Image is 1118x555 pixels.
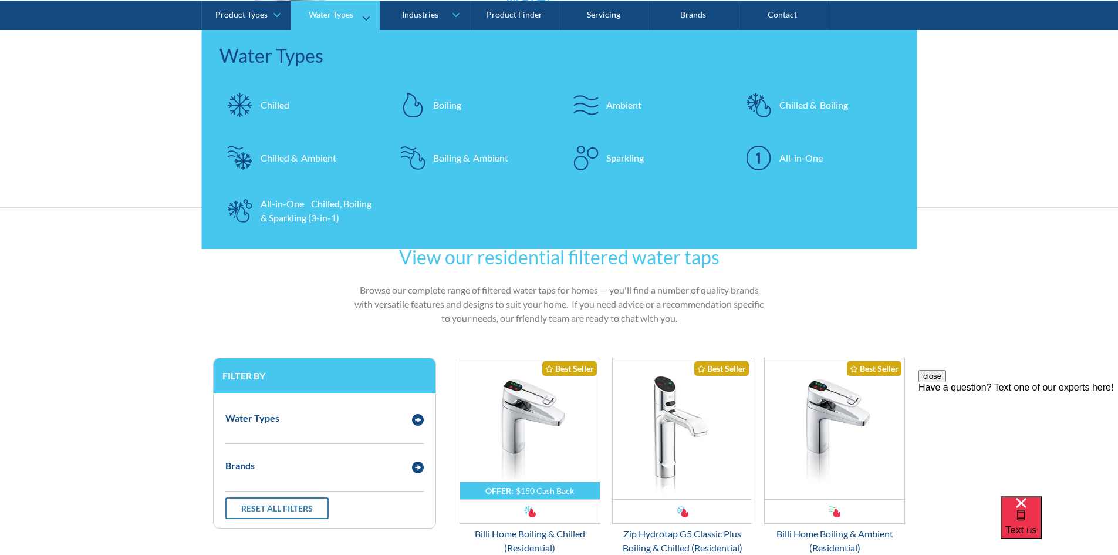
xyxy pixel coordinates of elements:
[222,370,427,381] h3: Filter by
[219,190,381,231] a: All-in-One Chilled, Boiling & Sparkling (3-in-1)
[261,196,375,224] div: All-in-One Chilled, Boiling & Sparkling (3-in-1)
[352,283,767,325] p: Browse our complete range of filtered water taps for homes — you'll find a number of quality bran...
[606,97,641,112] div: Ambient
[542,361,597,376] div: Best Seller
[225,497,329,519] a: Reset all filters
[606,150,644,164] div: Sparkling
[764,527,905,555] div: Billi Home Boiling & Ambient (Residential)
[309,9,353,19] div: Water Types
[392,137,553,178] a: Boiling & Ambient
[765,358,904,499] img: Billi Home Boiling & Ambient (Residential)
[215,9,268,19] div: Product Types
[261,97,289,112] div: Chilled
[516,486,574,496] div: $150 Cash Back
[485,486,514,496] div: OFFER:
[918,370,1118,511] iframe: podium webchat widget prompt
[779,150,823,164] div: All-in-One
[460,527,600,555] div: Billi Home Boiling & Chilled (Residential)
[225,411,279,425] div: Water Types
[613,358,752,499] img: Zip Hydrotap G5 Classic Plus Boiling & Chilled (Residential)
[847,361,901,376] div: Best Seller
[261,150,336,164] div: Chilled & Ambient
[392,84,553,125] a: Boiling
[1001,496,1118,555] iframe: podium webchat widget bubble
[738,84,900,125] a: Chilled & Boiling
[612,527,753,555] div: Zip Hydrotap G5 Classic Plus Boiling & Chilled (Residential)
[612,358,753,555] a: Zip Hydrotap G5 Classic Plus Boiling & Chilled (Residential)Best SellerZip Hydrotap G5 Classic Pl...
[433,97,461,112] div: Boiling
[225,459,255,473] div: Brands
[219,41,900,69] div: Water Types
[779,97,848,112] div: Chilled & Boiling
[433,150,508,164] div: Boiling & Ambient
[219,84,381,125] a: Chilled
[460,358,600,499] img: Billi Home Boiling & Chilled (Residential)
[764,358,905,555] a: Billi Home Boiling & Ambient (Residential)Best SellerBilli Home Boiling & Ambient (Residential)
[460,358,600,555] a: OFFER:$150 Cash BackBilli Home Boiling & Chilled (Residential)Best SellerBilli Home Boiling & Chi...
[565,84,727,125] a: Ambient
[694,361,749,376] div: Best Seller
[738,137,900,178] a: All-in-One
[565,137,727,178] a: Sparkling
[402,9,438,19] div: Industries
[219,137,381,178] a: Chilled & Ambient
[399,243,720,271] h2: View our residential filtered water taps
[202,29,917,248] nav: Water Types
